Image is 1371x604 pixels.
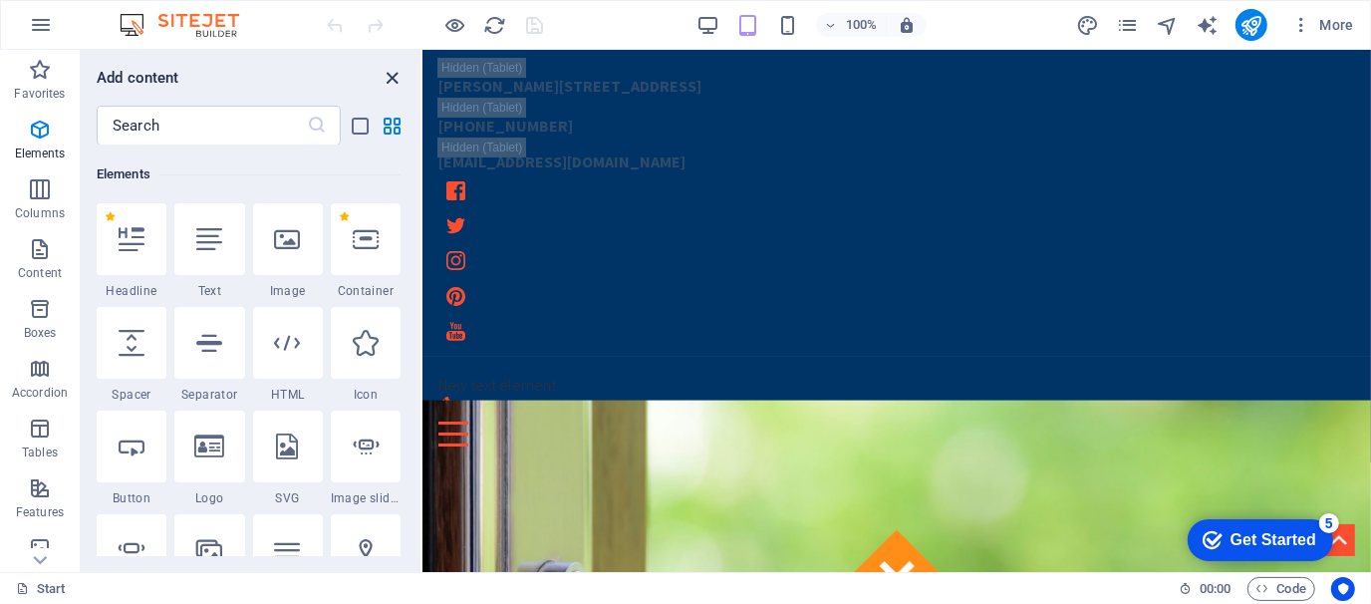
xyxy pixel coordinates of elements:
span: Image [253,283,323,299]
i: Publish [1239,14,1262,37]
span: : [1214,581,1217,596]
i: Navigator [1156,14,1179,37]
div: Icon [331,307,401,403]
button: navigator [1156,13,1180,37]
div: Image [253,203,323,299]
p: Features [16,504,64,520]
button: Usercentrics [1331,577,1355,601]
span: Button [97,490,166,506]
div: Image slider [331,411,401,506]
h6: Session time [1179,577,1232,601]
div: Separator [174,307,244,403]
h6: Add content [97,66,179,90]
span: Container [331,283,401,299]
i: AI Writer [1196,14,1219,37]
span: Image slider [331,490,401,506]
span: Spacer [97,387,166,403]
span: SVG [253,490,323,506]
button: Code [1247,577,1315,601]
div: Logo [174,411,244,506]
p: Boxes [24,325,57,341]
span: 00 00 [1200,577,1231,601]
button: text_generator [1196,13,1220,37]
button: pages [1116,13,1140,37]
button: publish [1235,9,1267,41]
p: Accordion [12,385,68,401]
div: Container [331,203,401,299]
button: design [1076,13,1100,37]
button: grid-view [381,114,405,138]
span: Headline [97,283,166,299]
button: close panel [381,66,405,90]
div: SVG [253,411,323,506]
div: Headline [97,203,166,299]
button: More [1283,9,1362,41]
div: Text [174,203,244,299]
p: Content [18,265,62,281]
span: Code [1256,577,1306,601]
iframe: To enrich screen reader interactions, please activate Accessibility in Grammarly extension settings [1172,509,1341,569]
span: HTML [253,387,323,403]
div: Spacer [97,307,166,403]
p: Tables [22,445,58,460]
span: More [1291,15,1354,35]
p: Elements [15,146,66,161]
span: Icon [331,387,401,403]
span: Text [174,283,244,299]
button: list-view [349,114,373,138]
div: Button [97,411,166,506]
span: Separator [174,387,244,403]
span: Remove from favorites [105,211,116,222]
i: Design (Ctrl+Alt+Y) [1076,14,1099,37]
p: Favorites [14,86,65,102]
div: HTML [253,307,323,403]
a: Click to cancel selection. Double-click to open Pages [16,577,66,601]
p: Columns [15,205,65,221]
span: Remove from favorites [339,211,350,222]
iframe: To enrich screen reader interactions, please activate Accessibility in Grammarly extension settings [422,50,1371,572]
i: Pages (Ctrl+Alt+S) [1116,14,1139,37]
h6: Elements [97,162,401,186]
input: Search [97,106,307,146]
span: Logo [174,490,244,506]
